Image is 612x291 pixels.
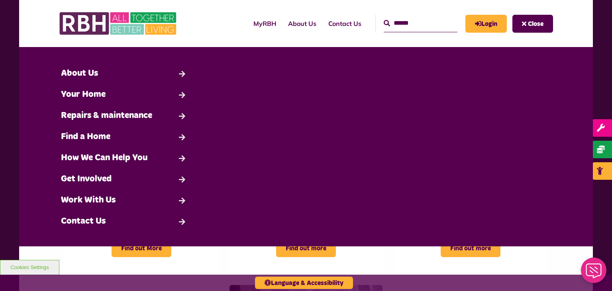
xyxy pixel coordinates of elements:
[276,240,336,257] span: Find out more
[57,84,191,105] a: Your Home
[57,190,191,211] a: Work With Us
[282,13,322,34] a: About Us
[322,13,367,34] a: Contact Us
[465,15,507,33] a: MyRBH
[57,211,191,232] a: Contact Us
[112,240,171,257] span: Find out More
[576,255,612,291] iframe: Netcall Web Assistant for live chat
[57,147,191,169] a: How We Can Help You
[59,8,178,39] img: RBH
[247,13,282,34] a: MyRBH
[384,15,457,32] input: Search
[57,105,191,126] a: Repairs & maintenance
[255,277,353,289] button: Language & Accessibility
[57,169,191,190] a: Get Involved
[57,63,191,84] a: About Us
[57,126,191,147] a: Find a Home
[441,240,500,257] span: Find out more
[528,21,543,27] span: Close
[512,15,553,33] button: Navigation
